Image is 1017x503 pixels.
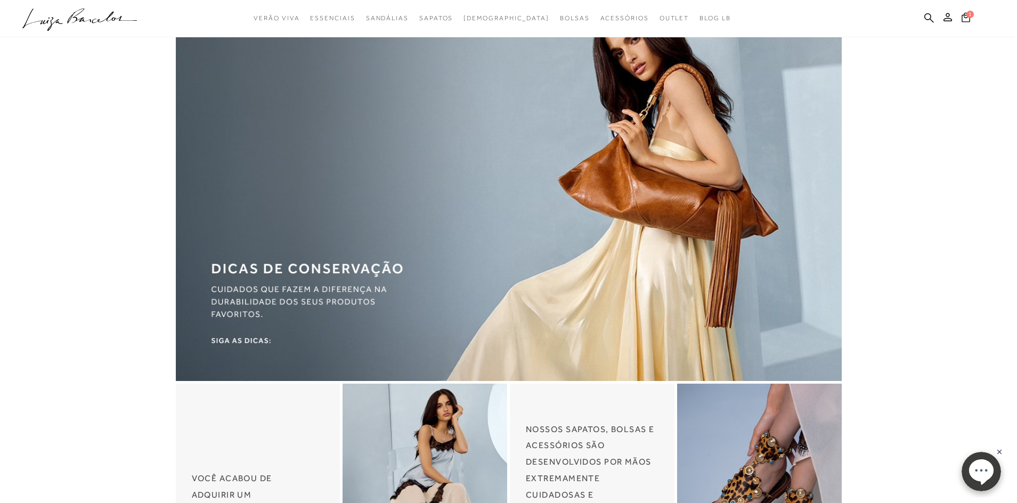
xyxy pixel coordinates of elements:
[560,9,590,28] a: categoryNavScreenReaderText
[699,9,730,28] a: BLOG LB
[254,9,299,28] a: categoryNavScreenReaderText
[366,14,409,22] span: Sandálias
[660,9,689,28] a: categoryNavScreenReaderText
[699,14,730,22] span: BLOG LB
[366,9,409,28] a: categoryNavScreenReaderText
[600,9,649,28] a: categoryNavScreenReaderText
[310,9,355,28] a: categoryNavScreenReaderText
[966,11,974,18] span: 1
[958,12,973,26] button: 1
[600,14,649,22] span: Acessórios
[560,14,590,22] span: Bolsas
[419,9,453,28] a: categoryNavScreenReaderText
[419,14,453,22] span: Sapatos
[660,14,689,22] span: Outlet
[310,14,355,22] span: Essenciais
[463,9,549,28] a: noSubCategoriesText
[463,14,549,22] span: [DEMOGRAPHIC_DATA]
[254,14,299,22] span: Verão Viva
